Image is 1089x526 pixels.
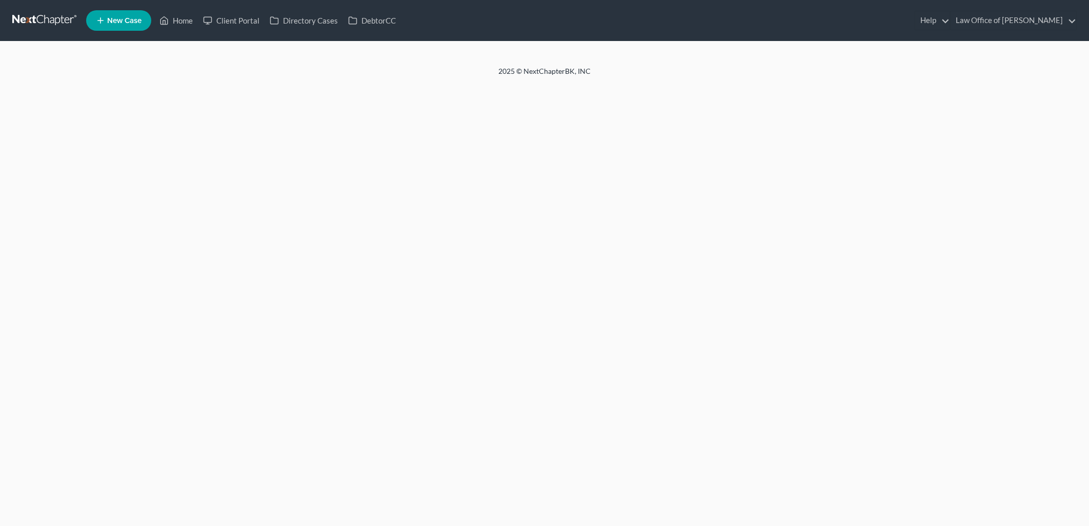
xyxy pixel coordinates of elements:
[951,11,1076,30] a: Law Office of [PERSON_NAME]
[252,66,837,85] div: 2025 © NextChapterBK, INC
[154,11,198,30] a: Home
[343,11,401,30] a: DebtorCC
[198,11,265,30] a: Client Portal
[915,11,950,30] a: Help
[86,10,151,31] new-legal-case-button: New Case
[265,11,343,30] a: Directory Cases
